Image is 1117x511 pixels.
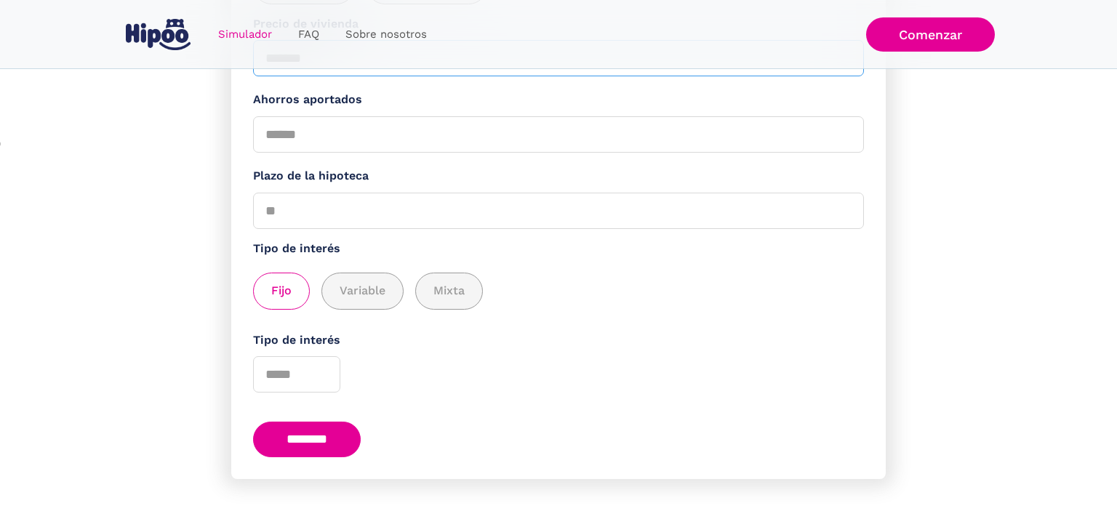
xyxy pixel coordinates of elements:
a: home [122,13,193,56]
a: Comenzar [866,17,995,52]
a: Sobre nosotros [332,20,440,49]
a: Simulador [205,20,285,49]
label: Ahorros aportados [253,91,864,109]
span: Variable [340,282,385,300]
label: Tipo de interés [253,240,864,258]
label: Plazo de la hipoteca [253,167,864,185]
label: Tipo de interés [253,331,864,350]
span: Mixta [433,282,465,300]
div: add_description_here [253,273,864,310]
span: Fijo [271,282,292,300]
a: FAQ [285,20,332,49]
